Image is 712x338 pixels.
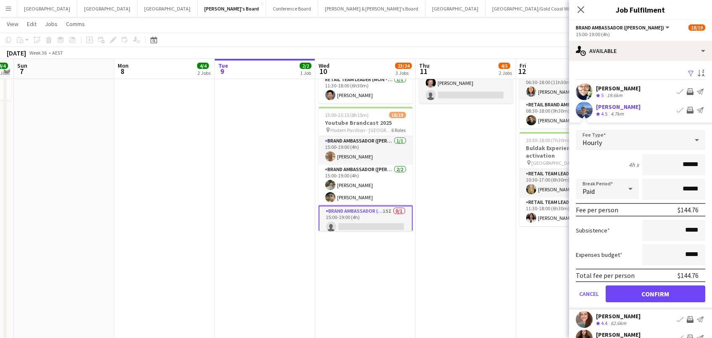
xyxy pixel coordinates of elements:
[519,144,614,159] h3: Buldak Experiential activation
[596,312,641,320] div: [PERSON_NAME]
[576,251,622,259] label: Expenses budget
[519,62,526,69] span: Fri
[16,66,27,76] span: 7
[217,66,228,76] span: 9
[118,62,129,69] span: Mon
[629,161,639,169] div: 4h x
[605,92,624,99] div: 19.6km
[198,0,266,17] button: [PERSON_NAME]'s Board
[519,198,614,226] app-card-role: RETAIL Team Leader (Mon - Fri)1/111:30-18:00 (6h30m)[PERSON_NAME]
[392,127,406,133] span: 6 Roles
[7,20,18,28] span: View
[77,0,137,17] button: [GEOGRAPHIC_DATA]
[576,31,705,37] div: 15:00-19:00 (4h)
[576,206,618,214] div: Fee per person
[601,320,607,326] span: 4.4
[28,50,49,56] span: Week 36
[319,165,413,206] app-card-role: Brand Ambassador ([PERSON_NAME])2/215:00-19:00 (4h)[PERSON_NAME][PERSON_NAME]
[318,0,425,17] button: [PERSON_NAME] & [PERSON_NAME]'s Board
[331,127,392,133] span: Hodern Pavillion - [GEOGRAPHIC_DATA]
[569,4,712,15] h3: Job Fulfilment
[519,169,614,198] app-card-role: RETAIL Team Leader (Mon - Fri)1/110:30-17:00 (6h30m)[PERSON_NAME]
[519,100,614,129] app-card-role: RETAIL Brand Ambassador (Mon - Fri)1/108:30-18:00 (9h30m)[PERSON_NAME]
[396,70,411,76] div: 3 Jobs
[389,112,406,118] span: 18/19
[609,111,625,118] div: 4.7km
[609,320,628,327] div: 62.6km
[601,111,607,117] span: 4.5
[596,84,641,92] div: [PERSON_NAME]
[63,18,88,29] a: Comms
[319,119,413,127] h3: Youtube Brandcast 2025
[519,42,614,129] app-job-card: 06:30-18:00 (11h30m)2/2Prada Prototype Activation Arts Centre [GEOGRAPHIC_DATA]2 RolesRETAIL Team...
[17,0,77,17] button: [GEOGRAPHIC_DATA]
[319,107,413,231] app-job-card: 15:00-23:15 (8h15m)18/19Youtube Brandcast 2025 Hodern Pavillion - [GEOGRAPHIC_DATA]6 RolesBrand A...
[532,160,578,166] span: [GEOGRAPHIC_DATA]
[319,62,330,69] span: Wed
[519,71,614,100] app-card-role: RETAIL Team Leader (Mon - Fri)1/106:30-18:00 (11h30m)[PERSON_NAME]
[319,75,413,103] app-card-role: RETAIL Team Leader (Mon - Fri)1/111:30-18:00 (6h30m)[PERSON_NAME]
[45,20,58,28] span: Jobs
[300,63,311,69] span: 2/2
[319,206,413,236] app-card-role: Brand Ambassador ([PERSON_NAME])15I0/115:00-19:00 (4h)
[425,0,485,17] button: [GEOGRAPHIC_DATA]
[596,103,641,111] div: [PERSON_NAME]
[678,271,699,280] div: $144.76
[519,132,614,226] app-job-card: 10:30-18:00 (7h30m)2/2Buldak Experiential activation [GEOGRAPHIC_DATA]2 RolesRETAIL Team Leader (...
[66,20,85,28] span: Comms
[137,0,198,17] button: [GEOGRAPHIC_DATA]
[197,63,209,69] span: 4/4
[576,24,671,31] button: Brand Ambassador ([PERSON_NAME])
[27,20,37,28] span: Edit
[601,92,604,98] span: 5
[3,18,22,29] a: View
[116,66,129,76] span: 8
[583,138,602,147] span: Hourly
[198,70,211,76] div: 2 Jobs
[317,66,330,76] span: 10
[606,285,705,302] button: Confirm
[325,112,369,118] span: 15:00-23:15 (8h15m)
[576,227,610,234] label: Subsistence
[24,18,40,29] a: Edit
[419,62,430,69] span: Thu
[678,206,699,214] div: $144.76
[576,271,635,280] div: Total fee per person
[7,49,26,57] div: [DATE]
[395,63,412,69] span: 23/24
[319,136,413,165] app-card-role: Brand Ambassador ([PERSON_NAME])1/115:00-19:00 (4h)[PERSON_NAME]
[583,187,595,195] span: Paid
[17,62,27,69] span: Sun
[569,41,712,61] div: Available
[498,63,510,69] span: 4/5
[518,66,526,76] span: 12
[300,70,311,76] div: 1 Job
[485,0,585,17] button: [GEOGRAPHIC_DATA]/Gold Coast Winter
[688,24,705,31] span: 18/19
[218,62,228,69] span: Tue
[52,50,63,56] div: AEST
[499,70,512,76] div: 2 Jobs
[266,0,318,17] button: Conference Board
[526,137,570,143] span: 10:30-18:00 (7h30m)
[576,24,664,31] span: Brand Ambassador (Mon - Fri)
[576,285,602,302] button: Cancel
[418,66,430,76] span: 11
[42,18,61,29] a: Jobs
